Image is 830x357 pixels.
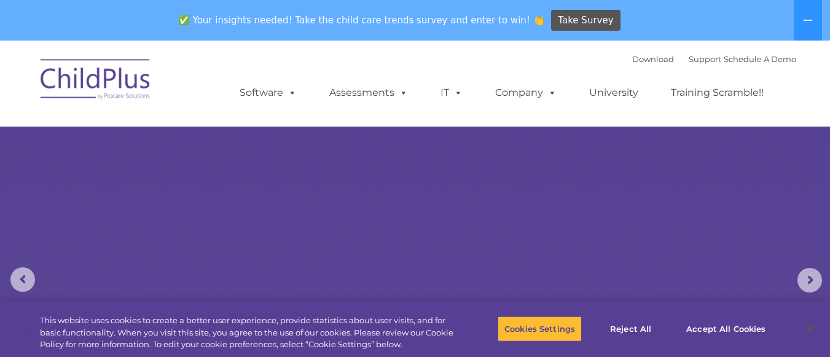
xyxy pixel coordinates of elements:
a: Take Survey [551,10,621,31]
a: IT [428,80,475,105]
button: Close [797,315,824,342]
a: Support [689,54,721,64]
span: ✅ Your insights needed! Take the child care trends survey and enter to win! 👏 [173,8,549,32]
font: | [632,54,796,64]
a: University [577,80,651,105]
button: Accept All Cookies [679,316,772,342]
a: Assessments [317,80,420,105]
div: This website uses cookies to create a better user experience, provide statistics about user visit... [40,315,456,351]
button: Cookies Settings [498,316,582,342]
a: Schedule A Demo [724,54,796,64]
a: Company [483,80,569,105]
a: Training Scramble!! [659,80,776,105]
span: Take Survey [558,10,613,31]
img: ChildPlus by Procare Solutions [34,50,157,112]
button: Reject All [592,316,669,342]
a: Software [227,80,309,105]
a: Download [632,54,674,64]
